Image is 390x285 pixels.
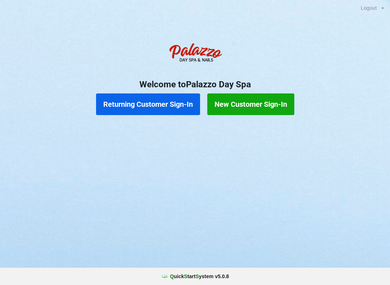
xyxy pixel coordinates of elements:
[161,273,168,280] img: favicon.ico
[96,93,200,115] button: Returning Customer Sign-In
[361,5,377,10] div: Logout
[184,273,187,279] span: S
[170,273,229,280] b: uick tart ystem v 5.0.8
[166,39,224,68] img: PalazzoDaySpaNails-Logo.png
[195,273,199,279] span: S
[170,273,174,279] span: Q
[207,93,294,115] button: New Customer Sign-In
